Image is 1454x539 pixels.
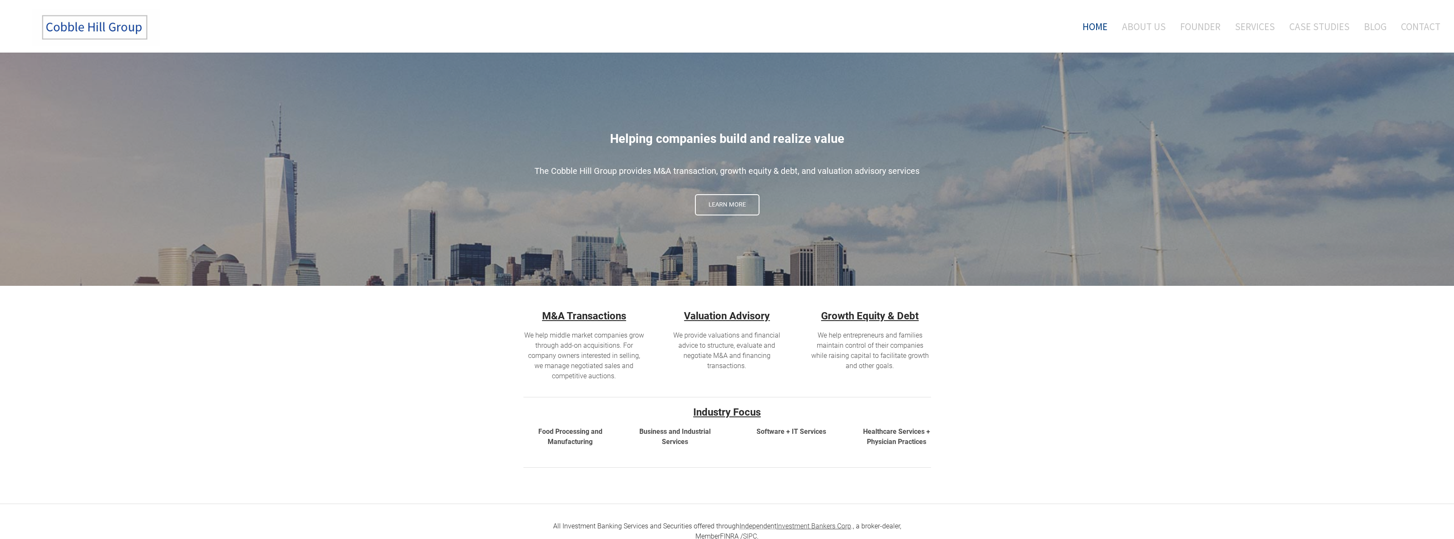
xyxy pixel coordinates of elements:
[776,522,853,530] font: .
[684,310,770,322] a: Valuation Advisory
[524,331,644,380] span: We help middle market companies grow through add-on acquisitions. For company owners interested i...
[1229,9,1281,44] a: Services
[821,310,919,322] strong: Growth Equity & Debt
[1174,9,1227,44] a: Founder
[811,331,929,370] span: We help entrepreneurs and families maintain control of their companies while raising capital to f...
[553,522,740,530] font: All Investment Banking Services and Securities offered through
[538,427,602,446] strong: Food Processing and Manufacturing
[1395,9,1440,44] a: Contact
[1116,9,1172,44] a: About Us
[863,427,930,446] strong: Healthcare Services + Physician Practices
[740,522,853,530] a: IndependentInvestment Bankers Corp.
[639,427,711,446] font: Business and Industrial Services
[542,310,626,322] u: M&A Transactions
[534,166,920,176] span: The Cobble Hill Group provides M&A transaction, growth equity & debt, and valuation advisory serv...
[776,522,851,530] u: Investment Bankers Corp
[740,522,776,530] font: Independent
[693,406,761,418] strong: Industry Focus
[673,331,780,370] span: We provide valuations and financial advice to structure, evaluate and negotiate M&A and financing...
[695,194,759,215] a: Learn More
[757,427,826,436] strong: Software + IT Services
[1283,9,1356,44] a: Case Studies
[1070,9,1114,44] a: Home
[32,9,160,46] img: The Cobble Hill Group LLC
[696,195,759,215] span: Learn More
[1358,9,1393,44] a: Blog
[610,131,844,146] span: Helping companies build and realize value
